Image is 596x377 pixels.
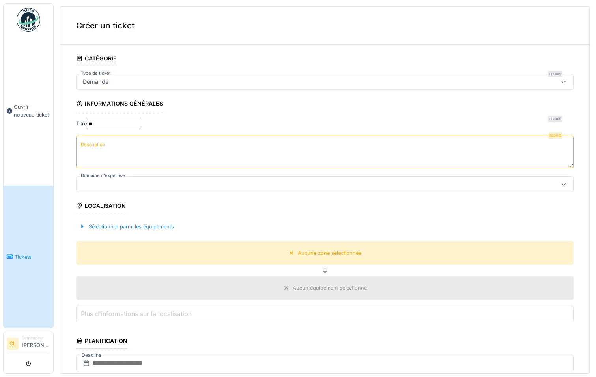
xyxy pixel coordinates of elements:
[14,103,50,118] span: Ouvrir nouveau ticket
[22,335,50,341] div: Demandeur
[15,253,50,261] span: Tickets
[17,8,40,32] img: Badge_color-CXgf-gQk.svg
[79,140,107,150] label: Description
[4,36,53,186] a: Ouvrir nouveau ticket
[293,284,367,292] div: Aucun équipement sélectionné
[76,53,117,66] div: Catégorie
[80,77,112,86] div: Demande
[548,116,562,122] div: Requis
[76,98,163,111] div: Informations générales
[298,249,361,257] div: Aucune zone sélectionnée
[79,70,112,77] label: Type de ticket
[548,71,562,77] div: Requis
[79,172,127,179] label: Domaine d'expertise
[79,309,193,319] label: Plus d'informations sur la localisation
[76,221,177,232] div: Sélectionner parmi les équipements
[4,186,53,328] a: Tickets
[548,132,562,139] div: Requis
[76,200,126,213] div: Localisation
[22,335,50,352] li: [PERSON_NAME]
[76,335,127,349] div: Planification
[81,351,102,360] label: Deadline
[7,338,19,350] li: CL
[60,7,589,45] div: Créer un ticket
[76,120,87,127] label: Titre
[7,335,50,354] a: CL Demandeur[PERSON_NAME]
